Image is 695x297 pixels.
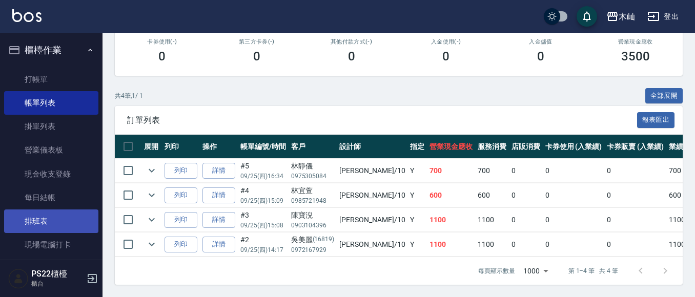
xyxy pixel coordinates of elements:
[427,208,475,232] td: 1100
[291,172,335,181] p: 0975305084
[427,159,475,183] td: 700
[4,37,98,63] button: 櫃檯作業
[4,209,98,233] a: 排班表
[478,266,515,275] p: 每頁顯示數量
[202,163,235,179] a: 詳情
[165,187,197,203] button: 列印
[475,135,509,159] th: 服務消費
[604,183,666,207] td: 0
[202,237,235,252] a: 詳情
[158,49,166,63] h3: 0
[291,235,335,245] div: 吳美麗
[543,208,605,232] td: 0
[619,10,635,23] div: 木屾
[637,115,675,124] a: 報表匯出
[238,232,289,257] td: #2
[519,257,552,285] div: 1000
[427,183,475,207] td: 600
[509,183,543,207] td: 0
[240,172,286,181] p: 09/25 (四) 16:34
[240,196,286,205] p: 09/25 (四) 15:09
[162,135,200,159] th: 列印
[348,49,355,63] h3: 0
[313,235,335,245] p: (16819)
[144,237,159,252] button: expand row
[475,183,509,207] td: 600
[253,49,260,63] h3: 0
[543,232,605,257] td: 0
[407,159,427,183] td: Y
[442,49,449,63] h3: 0
[427,135,475,159] th: 營業現金應收
[568,266,618,275] p: 第 1–4 筆 共 4 筆
[31,269,84,279] h5: PS22櫃檯
[337,159,407,183] td: [PERSON_NAME] /10
[222,38,292,45] h2: 第三方卡券(-)
[291,185,335,196] div: 林宜萱
[141,135,162,159] th: 展開
[165,163,197,179] button: 列印
[600,38,670,45] h2: 營業現金應收
[637,112,675,128] button: 報表匯出
[240,245,286,254] p: 09/25 (四) 14:17
[337,232,407,257] td: [PERSON_NAME] /10
[165,237,197,252] button: 列印
[427,232,475,257] td: 1100
[4,233,98,257] a: 現場電腦打卡
[407,232,427,257] td: Y
[8,268,29,289] img: Person
[202,187,235,203] a: 詳情
[291,245,335,254] p: 0972167929
[506,38,576,45] h2: 入金儲值
[577,6,597,27] button: save
[238,183,289,207] td: #4
[604,159,666,183] td: 0
[200,135,238,159] th: 操作
[509,159,543,183] td: 0
[543,183,605,207] td: 0
[337,208,407,232] td: [PERSON_NAME] /10
[238,208,289,232] td: #3
[238,135,289,159] th: 帳單編號/時間
[238,159,289,183] td: #5
[291,161,335,172] div: 林靜儀
[144,163,159,178] button: expand row
[240,221,286,230] p: 09/25 (四) 15:08
[289,135,337,159] th: 客戶
[645,88,683,104] button: 全部展開
[127,115,637,125] span: 訂單列表
[602,6,639,27] button: 木屾
[115,91,143,100] p: 共 4 筆, 1 / 1
[475,159,509,183] td: 700
[604,135,666,159] th: 卡券販賣 (入業績)
[337,135,407,159] th: 設計師
[604,208,666,232] td: 0
[291,221,335,230] p: 0903104396
[537,49,544,63] h3: 0
[621,49,650,63] h3: 3500
[4,162,98,186] a: 現金收支登錄
[4,138,98,162] a: 營業儀表板
[165,212,197,228] button: 列印
[337,183,407,207] td: [PERSON_NAME] /10
[316,38,386,45] h2: 其他付款方式(-)
[475,232,509,257] td: 1100
[407,135,427,159] th: 指定
[4,186,98,209] a: 每日結帳
[291,196,335,205] p: 0985721948
[475,208,509,232] td: 1100
[407,208,427,232] td: Y
[509,135,543,159] th: 店販消費
[4,91,98,115] a: 帳單列表
[202,212,235,228] a: 詳情
[543,159,605,183] td: 0
[643,7,683,26] button: 登出
[291,210,335,221] div: 陳寶淣
[144,187,159,203] button: expand row
[4,115,98,138] a: 掛單列表
[509,232,543,257] td: 0
[144,212,159,227] button: expand row
[4,68,98,91] a: 打帳單
[411,38,481,45] h2: 入金使用(-)
[127,38,197,45] h2: 卡券使用(-)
